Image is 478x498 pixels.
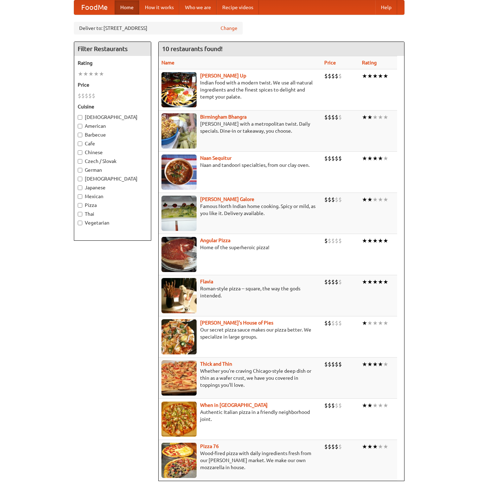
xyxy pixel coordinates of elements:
[331,113,335,121] li: $
[375,0,397,14] a: Help
[161,203,319,217] p: Famous North Indian home cooking. Spicy or mild, as you like it. Delivery available.
[383,278,388,286] li: ★
[74,0,115,14] a: FoodMe
[338,113,342,121] li: $
[161,360,197,396] img: thick.jpg
[378,278,383,286] li: ★
[328,155,331,162] li: $
[78,122,147,130] label: American
[200,155,231,161] b: Naan Sequitur
[324,113,328,121] li: $
[161,60,174,65] a: Name
[383,402,388,409] li: ★
[78,203,82,208] input: Pizza
[324,72,328,80] li: $
[367,196,372,203] li: ★
[372,443,378,450] li: ★
[324,278,328,286] li: $
[383,72,388,80] li: ★
[331,360,335,368] li: $
[338,155,342,162] li: $
[324,443,328,450] li: $
[383,113,388,121] li: ★
[179,0,217,14] a: Who we are
[200,320,273,326] a: [PERSON_NAME]'s House of Pies
[324,60,336,65] a: Price
[161,409,319,423] p: Authentic Italian pizza in a friendly neighborhood joint.
[372,196,378,203] li: ★
[328,443,331,450] li: $
[161,402,197,437] img: wheninrome.jpg
[200,279,213,284] a: Flavia
[378,113,383,121] li: ★
[362,237,367,245] li: ★
[362,155,367,162] li: ★
[78,219,147,226] label: Vegetarian
[372,237,378,245] li: ★
[78,202,147,209] label: Pizza
[331,278,335,286] li: $
[338,72,342,80] li: $
[78,92,81,100] li: $
[378,155,383,162] li: ★
[115,0,139,14] a: Home
[362,72,367,80] li: ★
[372,155,378,162] li: ★
[161,285,319,299] p: Roman-style pizza -- square, the way the gods intended.
[362,360,367,368] li: ★
[338,402,342,409] li: $
[94,70,99,78] li: ★
[78,159,82,164] input: Czech / Slovak
[383,319,388,327] li: ★
[161,326,319,340] p: Our secret pizza sauce makes our pizza better. We specialize in large groups.
[383,196,388,203] li: ★
[367,319,372,327] li: ★
[335,72,338,80] li: $
[372,360,378,368] li: ★
[78,194,82,199] input: Mexican
[331,402,335,409] li: $
[328,319,331,327] li: $
[362,60,377,65] a: Rating
[338,278,342,286] li: $
[331,443,335,450] li: $
[161,237,197,272] img: angular.jpg
[324,196,328,203] li: $
[338,443,342,450] li: $
[367,443,372,450] li: ★
[200,443,219,449] b: Pizza 76
[338,360,342,368] li: $
[78,185,82,190] input: Japanese
[335,319,338,327] li: $
[367,113,372,121] li: ★
[78,131,147,138] label: Barbecue
[331,155,335,162] li: $
[328,196,331,203] li: $
[161,79,319,100] p: Indian food with a modern twist. We use all-natural ingredients and the finest spices to delight ...
[378,72,383,80] li: ★
[161,278,197,313] img: flavia.jpg
[74,42,151,56] h4: Filter Restaurants
[378,360,383,368] li: ★
[161,162,319,169] p: Naan and tandoori specialties, from our clay oven.
[362,402,367,409] li: ★
[162,45,223,52] ng-pluralize: 10 restaurants found!
[367,72,372,80] li: ★
[161,120,319,134] p: [PERSON_NAME] with a metropolitan twist. Daily specials. Dine-in or takeaway, you choose.
[200,114,247,120] a: Birmingham Bhangra
[372,113,378,121] li: ★
[78,177,82,181] input: [DEMOGRAPHIC_DATA]
[78,115,82,120] input: [DEMOGRAPHIC_DATA]
[324,360,328,368] li: $
[200,196,254,202] a: [PERSON_NAME] Galore
[78,212,82,216] input: Thai
[78,124,82,128] input: American
[78,59,147,67] h5: Rating
[328,237,331,245] li: $
[328,113,331,121] li: $
[99,70,104,78] li: ★
[161,244,319,251] p: Home of the superheroic pizza!
[200,73,246,78] b: [PERSON_NAME] Up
